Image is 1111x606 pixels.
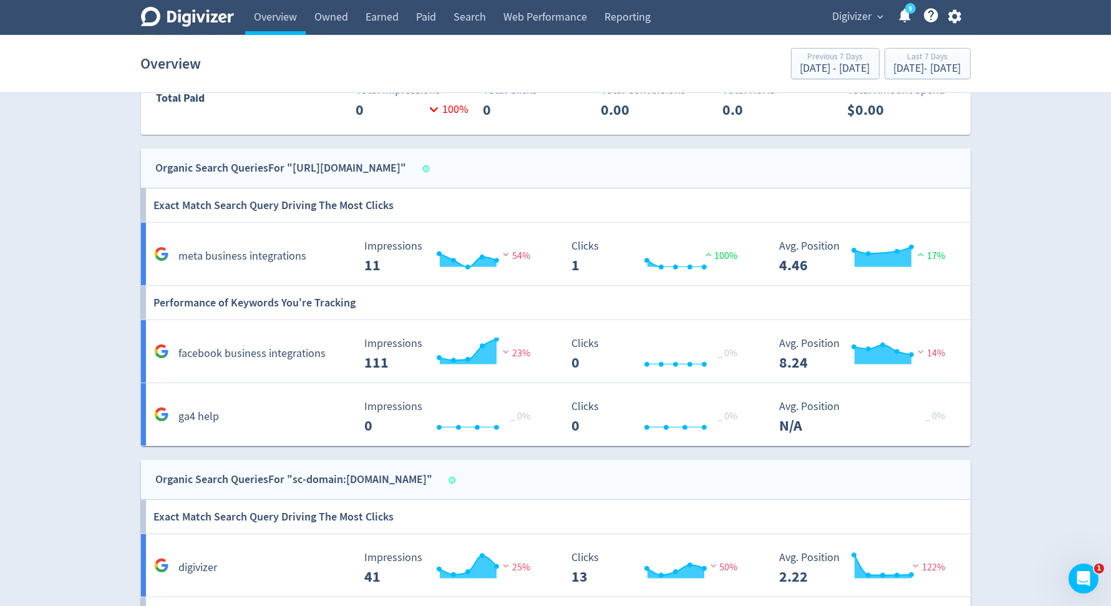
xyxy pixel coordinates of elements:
[500,561,512,570] img: negative-performance.svg
[847,99,919,121] p: $0.00
[718,347,738,359] span: _ 0%
[833,7,872,27] span: Digivizer
[358,401,545,434] svg: Impressions 0
[718,410,738,423] span: _ 0%
[156,471,433,489] div: Organic Search Queries For "sc-domain:[DOMAIN_NAME]"
[510,410,530,423] span: _ 0%
[500,347,512,356] img: negative-performance.svg
[773,338,960,371] svg: Avg. Position 8.24
[179,409,220,424] h5: ga4 help
[500,347,530,359] span: 23%
[601,99,672,121] p: 0.00
[885,48,971,79] button: Last 7 Days[DATE]- [DATE]
[500,250,512,259] img: negative-performance.svg
[905,3,916,14] a: 5
[153,500,394,534] h6: Exact Match Search Query Driving The Most Clicks
[702,250,715,259] img: positive-performance.svg
[722,99,794,121] p: 0.0
[773,552,960,585] svg: Avg. Position 2.22
[1094,564,1104,574] span: 1
[707,561,738,574] span: 50%
[483,99,555,121] p: 0
[773,401,960,434] svg: Avg. Position N/A
[707,561,720,570] img: negative-performance.svg
[566,401,753,434] svg: Clicks 0
[915,250,945,262] span: 17%
[141,44,201,84] h1: Overview
[828,7,887,27] button: Digivizer
[925,410,945,423] span: _ 0%
[791,48,880,79] button: Previous 7 Days[DATE] - [DATE]
[566,240,753,273] svg: Clicks 1
[702,250,738,262] span: 100%
[566,338,753,371] svg: Clicks 0
[154,407,169,422] svg: Google Analytics
[800,63,870,74] div: [DATE] - [DATE]
[908,4,911,13] text: 5
[910,561,922,570] img: negative-performance.svg
[358,240,545,273] svg: Impressions 11
[894,52,961,63] div: Last 7 Days
[875,11,886,22] span: expand_more
[1069,564,1099,594] iframe: Intercom live chat
[566,552,753,585] svg: Clicks 13
[153,286,356,320] h6: Performance of Keywords You're Tracking
[179,560,218,575] h5: digivizer
[154,558,169,573] svg: Google Analytics
[422,165,433,172] span: Data last synced: 26 Sep 2025, 4:02am (AEST)
[449,477,459,484] span: Data last synced: 26 Sep 2025, 3:02am (AEST)
[179,249,307,264] h5: meta business integrations
[500,250,530,262] span: 54%
[800,52,870,63] div: Previous 7 Days
[141,534,971,597] a: digivizer Impressions 41 Impressions 41 25% Clicks 13 Clicks 13 50% Avg. Position 2.22 Avg. Posit...
[141,383,971,446] a: ga4 help Impressions 0 Impressions 0 _ 0% Clicks 0 Clicks 0 _ 0% Avg. Position N/A Avg. Position ...
[153,188,394,222] h6: Exact Match Search Query Driving The Most Clicks
[500,561,530,574] span: 25%
[356,99,425,121] p: 0
[358,552,545,585] svg: Impressions 41
[910,561,945,574] span: 122%
[141,320,971,383] a: facebook business integrations Impressions 111 Impressions 111 23% Clicks 0 Clicks 0 _ 0% Avg. Po...
[894,63,961,74] div: [DATE] - [DATE]
[154,344,169,359] svg: Google Analytics
[358,338,545,371] svg: Impressions 111
[156,159,407,177] div: Organic Search Queries For "[URL][DOMAIN_NAME]"
[915,347,945,359] span: 14%
[915,250,927,259] img: positive-performance.svg
[915,347,927,356] img: negative-performance.svg
[773,240,960,273] svg: Avg. Position 4.46
[142,89,279,113] div: Total Paid
[154,247,169,261] svg: Google Analytics
[141,223,971,286] a: meta business integrations Impressions 11 Impressions 11 54% Clicks 1 Clicks 1 100% Avg. Position...
[179,346,326,361] h5: facebook business integrations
